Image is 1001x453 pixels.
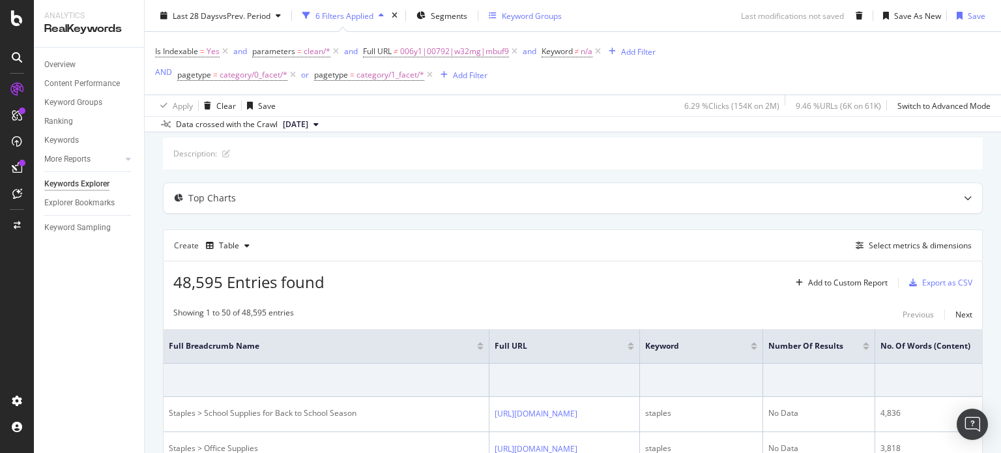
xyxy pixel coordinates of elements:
[252,46,295,57] span: parameters
[177,69,211,80] span: pagetype
[44,221,135,235] a: Keyword Sampling
[258,100,276,111] div: Save
[44,177,135,191] a: Keywords Explorer
[603,44,656,59] button: Add Filter
[495,407,577,420] a: [URL][DOMAIN_NAME]
[220,66,287,84] span: category/0_facet/*
[44,153,91,166] div: More Reports
[768,407,869,419] div: No Data
[892,95,991,116] button: Switch to Advanced Mode
[621,46,656,57] div: Add Filter
[44,58,76,72] div: Overview
[201,235,255,256] button: Table
[575,46,579,57] span: ≠
[356,66,424,84] span: category/1_facet/*
[233,46,247,57] div: and
[155,95,193,116] button: Apply
[44,77,120,91] div: Content Performance
[484,5,567,26] button: Keyword Groups
[796,100,881,111] div: 9.46 % URLs ( 6K on 61K )
[850,238,972,254] button: Select metrics & dimensions
[213,69,218,80] span: =
[315,10,373,21] div: 6 Filters Applied
[44,77,135,91] a: Content Performance
[968,10,985,21] div: Save
[880,407,996,419] div: 4,836
[523,45,536,57] button: and
[903,309,934,320] div: Previous
[176,119,278,130] div: Data crossed with the Crawl
[363,46,392,57] span: Full URL
[169,340,457,352] span: Full Breadcrumb Name
[173,307,294,323] div: Showing 1 to 50 of 48,595 entries
[155,5,286,26] button: Last 28 DaysvsPrev. Period
[411,5,472,26] button: Segments
[955,309,972,320] div: Next
[878,5,941,26] button: Save As New
[645,407,757,419] div: staples
[304,42,330,61] span: clean/*
[645,340,731,352] span: Keyword
[502,10,562,21] div: Keyword Groups
[791,272,888,293] button: Add to Custom Report
[542,46,573,57] span: Keyword
[173,100,193,111] div: Apply
[44,134,135,147] a: Keywords
[904,272,972,293] button: Export as CSV
[955,307,972,323] button: Next
[344,46,358,57] div: and
[453,69,487,80] div: Add Filter
[880,340,970,352] span: No. of Words (Content)
[314,69,348,80] span: pagetype
[869,240,972,251] div: Select metrics & dimensions
[684,100,779,111] div: 6.29 % Clicks ( 154K on 2M )
[903,307,934,323] button: Previous
[435,67,487,83] button: Add Filter
[207,42,220,61] span: Yes
[44,196,115,210] div: Explorer Bookmarks
[808,279,888,287] div: Add to Custom Report
[174,235,255,256] div: Create
[155,66,172,78] button: AND
[219,242,239,250] div: Table
[169,407,484,419] div: Staples > School Supplies for Back to School Season
[44,115,135,128] a: Ranking
[283,119,308,130] span: 2025 Aug. 22nd
[44,134,79,147] div: Keywords
[350,69,355,80] span: =
[297,5,389,26] button: 6 Filters Applied
[523,46,536,57] div: and
[301,69,309,80] div: or
[957,409,988,440] div: Open Intercom Messenger
[200,46,205,57] span: =
[768,340,843,352] span: Number of Results
[44,196,135,210] a: Explorer Bookmarks
[44,153,122,166] a: More Reports
[242,95,276,116] button: Save
[199,95,236,116] button: Clear
[173,271,325,293] span: 48,595 Entries found
[400,42,509,61] span: 006y1|00792|w32mg|mbuf9
[297,46,302,57] span: =
[951,5,985,26] button: Save
[233,45,247,57] button: and
[173,10,219,21] span: Last 28 Days
[581,42,592,61] span: n/a
[394,46,398,57] span: ≠
[173,148,217,159] div: Description:
[44,221,111,235] div: Keyword Sampling
[741,10,844,21] div: Last modifications not saved
[897,100,991,111] div: Switch to Advanced Mode
[44,10,134,22] div: Analytics
[922,277,972,288] div: Export as CSV
[44,115,73,128] div: Ranking
[389,9,400,22] div: times
[219,10,270,21] span: vs Prev. Period
[188,192,236,205] div: Top Charts
[344,45,358,57] button: and
[44,96,102,110] div: Keyword Groups
[44,96,135,110] a: Keyword Groups
[216,100,236,111] div: Clear
[155,46,198,57] span: Is Indexable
